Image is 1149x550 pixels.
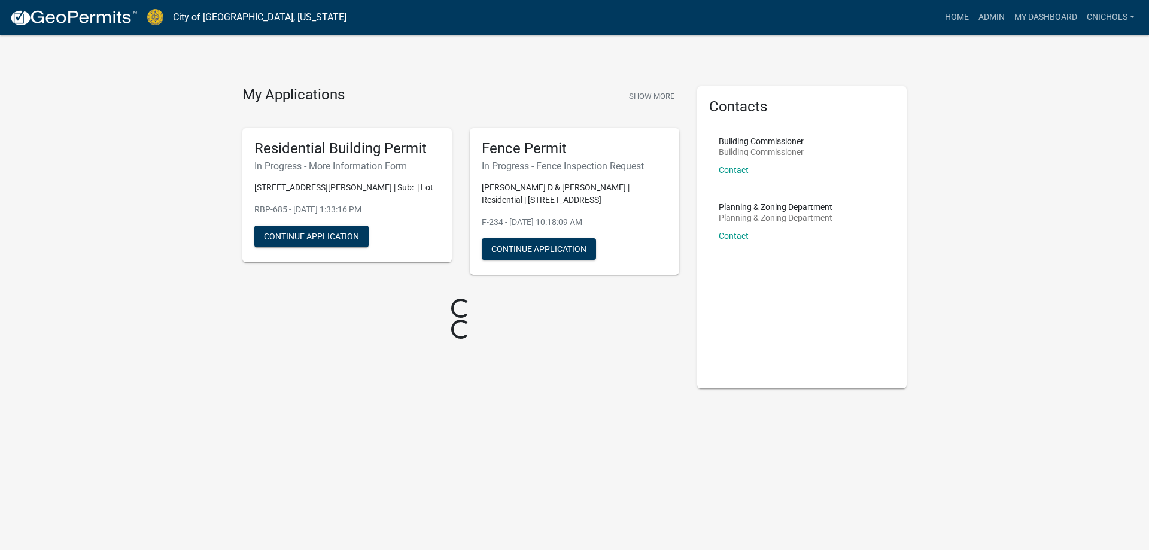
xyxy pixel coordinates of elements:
[254,226,369,247] button: Continue Application
[173,7,346,28] a: City of [GEOGRAPHIC_DATA], [US_STATE]
[254,181,440,194] p: [STREET_ADDRESS][PERSON_NAME] | Sub: | Lot
[482,140,667,157] h5: Fence Permit
[624,86,679,106] button: Show More
[482,181,667,206] p: [PERSON_NAME] D & [PERSON_NAME] | Residential | [STREET_ADDRESS]
[482,160,667,172] h6: In Progress - Fence Inspection Request
[482,238,596,260] button: Continue Application
[709,98,895,116] h5: Contacts
[242,86,345,104] h4: My Applications
[254,140,440,157] h5: Residential Building Permit
[147,9,163,25] img: City of Jeffersonville, Indiana
[254,160,440,172] h6: In Progress - More Information Form
[1010,6,1082,29] a: My Dashboard
[940,6,974,29] a: Home
[254,203,440,216] p: RBP-685 - [DATE] 1:33:16 PM
[719,137,804,145] p: Building Commissioner
[719,203,832,211] p: Planning & Zoning Department
[719,214,832,222] p: Planning & Zoning Department
[719,231,749,241] a: Contact
[1082,6,1139,29] a: cnichols
[974,6,1010,29] a: Admin
[719,165,749,175] a: Contact
[482,216,667,229] p: F-234 - [DATE] 10:18:09 AM
[719,148,804,156] p: Building Commissioner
